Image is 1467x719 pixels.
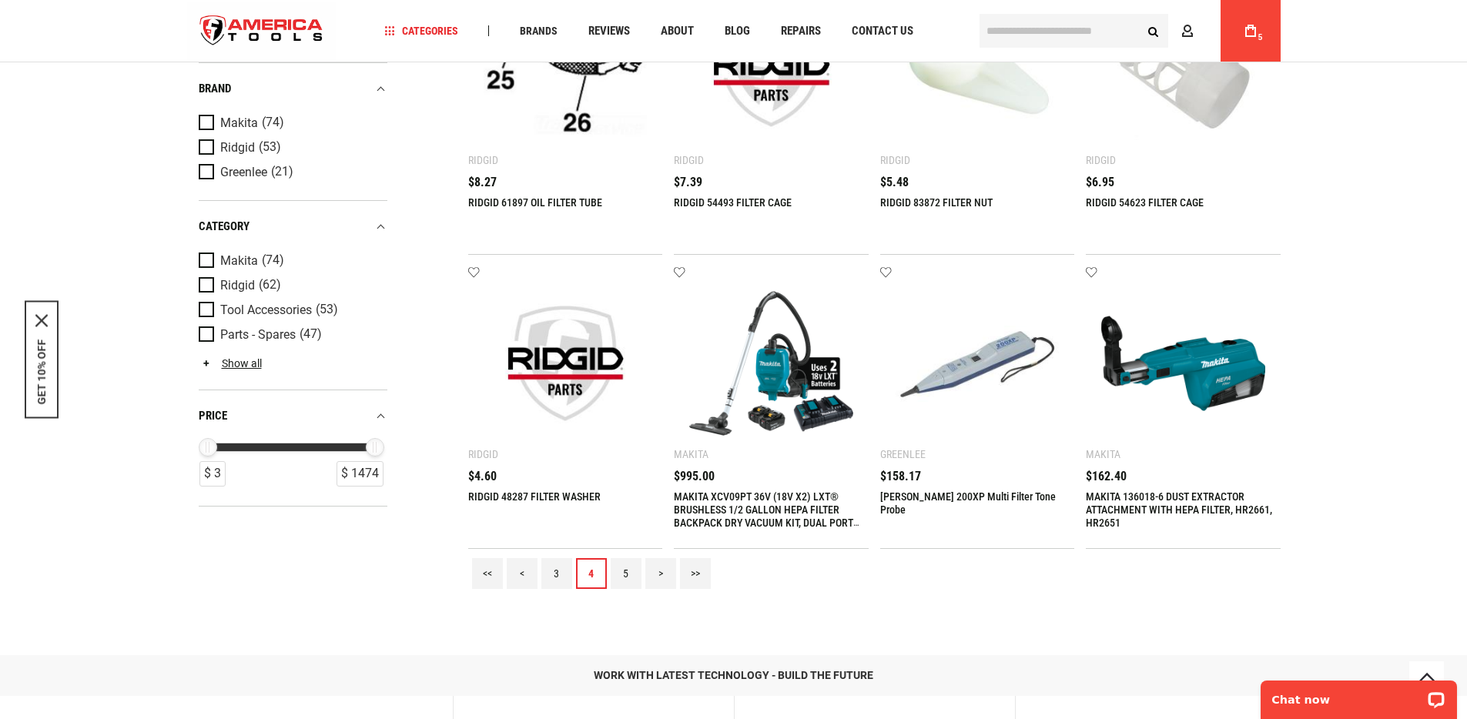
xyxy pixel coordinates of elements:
[774,21,828,42] a: Repairs
[674,448,708,460] div: Makita
[1086,176,1114,189] span: $6.95
[337,460,383,486] div: $ 1474
[220,115,258,129] span: Makita
[845,21,920,42] a: Contact Us
[680,558,711,589] a: >>
[468,196,602,209] a: RIDGID 61897 OIL FILTER TUBE
[674,154,704,166] div: Ridgid
[689,282,853,446] img: MAKITA XCV09PT 36V (18V X2) LXT® BRUSHLESS 1/2 GALLON HEPA FILTER BACKPACK DRY VACUUM KIT, DUAL P...
[781,25,821,37] span: Repairs
[484,282,648,446] img: RIDGID 48287 FILTER WASHER
[220,165,267,179] span: Greenlee
[199,163,383,180] a: Greenlee (21)
[852,25,913,37] span: Contact Us
[1086,154,1116,166] div: Ridgid
[377,21,465,42] a: Categories
[896,282,1060,446] img: Greenlee 200XP Multi Filter Tone Probe
[1101,282,1265,446] img: MAKITA 136018-6 DUST EXTRACTOR ATTACHMENT WITH HEPA FILTER, HR2661, HR2651
[1086,196,1204,209] a: RIDGID 54623 FILTER CAGE
[581,21,637,42] a: Reviews
[468,490,601,503] a: RIDGID 48287 FILTER WASHER
[220,140,255,154] span: Ridgid
[520,25,558,36] span: Brands
[199,216,387,236] div: category
[725,25,750,37] span: Blog
[187,2,337,60] img: America Tools
[220,278,255,292] span: Ridgid
[718,21,757,42] a: Blog
[880,196,993,209] a: RIDGID 83872 FILTER NUT
[576,558,607,589] a: 4
[199,326,383,343] a: Parts - Spares (47)
[1139,16,1168,45] button: Search
[35,339,48,405] button: GET 10% OFF
[187,2,337,60] a: store logo
[468,448,498,460] div: Ridgid
[880,154,910,166] div: Ridgid
[541,558,572,589] a: 3
[472,558,503,589] a: <<
[674,196,792,209] a: RIDGID 54493 FILTER CAGE
[1251,671,1467,719] iframe: LiveChat chat widget
[35,315,48,327] button: Close
[1086,448,1120,460] div: Makita
[199,460,226,486] div: $ 3
[1086,490,1272,529] a: MAKITA 136018-6 DUST EXTRACTOR ATTACHMENT WITH HEPA FILTER, HR2661, HR2651
[1086,470,1127,483] span: $162.40
[220,253,258,267] span: Makita
[199,301,383,318] a: Tool Accessories (53)
[468,470,497,483] span: $4.60
[588,25,630,37] span: Reviews
[384,25,458,36] span: Categories
[880,470,921,483] span: $158.17
[645,558,676,589] a: >
[199,356,262,369] a: Show all
[262,254,284,267] span: (74)
[611,558,641,589] a: 5
[468,154,498,166] div: Ridgid
[880,490,1056,516] a: [PERSON_NAME] 200XP Multi Filter Tone Probe
[259,141,281,154] span: (53)
[654,21,701,42] a: About
[513,21,564,42] a: Brands
[880,176,909,189] span: $5.48
[259,279,281,292] span: (62)
[880,448,926,460] div: Greenlee
[199,114,383,131] a: Makita (74)
[199,139,383,156] a: Ridgid (53)
[271,166,293,179] span: (21)
[199,405,387,426] div: price
[316,303,338,316] span: (53)
[674,490,859,542] a: MAKITA XCV09PT 36V (18V X2) LXT® BRUSHLESS 1/2 GALLON HEPA FILTER BACKPACK DRY VACUUM KIT, DUAL P...
[199,62,387,506] div: Product Filters
[199,252,383,269] a: Makita (74)
[661,25,694,37] span: About
[1258,33,1263,42] span: 5
[220,327,296,341] span: Parts - Spares
[262,116,284,129] span: (74)
[35,315,48,327] svg: close icon
[199,276,383,293] a: Ridgid (62)
[468,176,497,189] span: $8.27
[220,303,312,316] span: Tool Accessories
[674,470,715,483] span: $995.00
[507,558,538,589] a: <
[674,176,702,189] span: $7.39
[199,78,387,99] div: Brand
[300,328,322,341] span: (47)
